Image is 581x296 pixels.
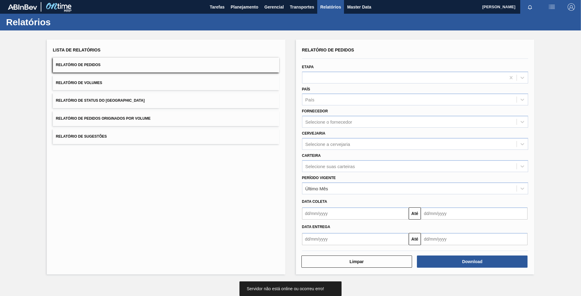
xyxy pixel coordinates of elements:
[302,109,328,113] label: Fornecedor
[264,3,284,11] span: Gerencial
[53,48,101,52] span: Lista de Relatórios
[53,76,279,90] button: Relatório de Volumes
[247,286,324,291] span: Servidor não está online ou ocorreu erro!
[302,176,336,180] label: Período Vigente
[53,93,279,108] button: Relatório de Status do [GEOGRAPHIC_DATA]
[56,116,151,121] span: Relatório de Pedidos Originados por Volume
[56,134,107,139] span: Relatório de Sugestões
[53,111,279,126] button: Relatório de Pedidos Originados por Volume
[305,119,352,125] div: Selecione o fornecedor
[305,164,355,169] div: Selecione suas carteiras
[56,63,101,67] span: Relatório de Pedidos
[548,3,555,11] img: userActions
[302,87,310,91] label: País
[302,131,325,136] label: Cervejaria
[302,233,409,245] input: dd/mm/yyyy
[421,233,528,245] input: dd/mm/yyyy
[568,3,575,11] img: Logout
[520,3,540,11] button: Notificações
[53,58,279,72] button: Relatório de Pedidos
[302,48,354,52] span: Relatório de Pedidos
[56,81,102,85] span: Relatório de Volumes
[302,153,321,158] label: Carteira
[231,3,258,11] span: Planejamento
[305,186,328,191] div: Último Mês
[305,97,315,102] div: País
[409,233,421,245] button: Até
[210,3,225,11] span: Tarefas
[320,3,341,11] span: Relatórios
[8,4,37,10] img: TNhmsLtSVTkK8tSr43FrP2fwEKptu5GPRR3wAAAABJRU5ErkJggg==
[301,255,412,268] button: Limpar
[305,141,350,146] div: Selecione a cervejaria
[347,3,371,11] span: Master Data
[290,3,314,11] span: Transportes
[409,207,421,220] button: Até
[6,19,114,26] h1: Relatórios
[302,207,409,220] input: dd/mm/yyyy
[302,199,327,204] span: Data coleta
[421,207,528,220] input: dd/mm/yyyy
[56,98,145,103] span: Relatório de Status do [GEOGRAPHIC_DATA]
[53,129,279,144] button: Relatório de Sugestões
[417,255,528,268] button: Download
[302,65,314,69] label: Etapa
[302,225,330,229] span: Data entrega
